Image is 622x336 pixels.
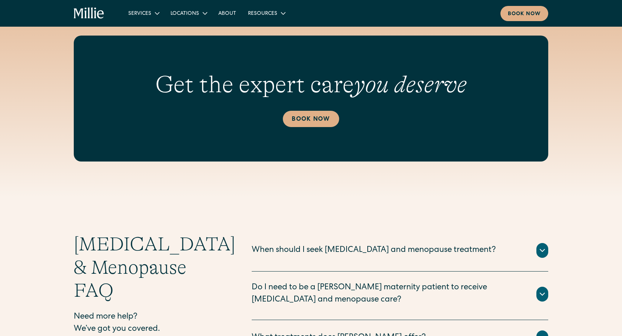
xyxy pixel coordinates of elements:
[122,7,165,19] div: Services
[128,10,151,18] div: Services
[171,10,199,18] div: Locations
[74,7,105,19] a: home
[283,111,339,127] a: Book Now
[242,7,291,19] div: Resources
[508,10,541,18] div: Book now
[252,282,527,306] div: Do I need to be a [PERSON_NAME] maternity patient to receive [MEDICAL_DATA] and menopause care?
[212,7,242,19] a: About
[354,71,467,98] em: you deserve
[74,311,222,336] p: Need more help? We’ve got you covered.
[74,233,222,302] h2: [MEDICAL_DATA] & Menopause FAQ
[248,10,277,18] div: Resources
[500,6,548,21] a: Book now
[252,244,496,257] div: When should I seek [MEDICAL_DATA] and menopause treatment?
[165,7,212,19] div: Locations
[155,70,467,99] h2: Get the expert care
